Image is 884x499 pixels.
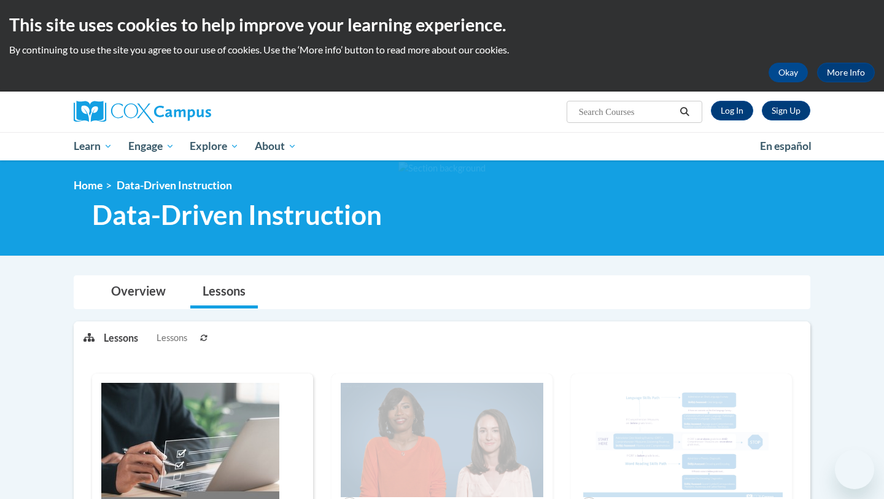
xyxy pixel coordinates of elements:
[676,104,694,119] button: Search
[578,104,676,119] input: Search Courses
[247,132,304,160] a: About
[128,139,174,154] span: Engage
[680,108,691,117] i: 
[104,331,138,345] p: Lessons
[9,12,875,37] h2: This site uses cookies to help improve your learning experience.
[762,101,810,120] a: Register
[74,101,307,123] a: Cox Campus
[157,331,187,345] span: Lessons
[835,450,874,489] iframe: Button to launch messaging window
[99,276,178,308] a: Overview
[341,383,543,497] img: Course Image
[9,43,875,57] p: By continuing to use the site you agree to our use of cookies. Use the ‘More info’ button to read...
[74,179,103,192] a: Home
[182,132,247,160] a: Explore
[117,179,232,192] span: Data-Driven Instruction
[190,276,258,308] a: Lessons
[711,101,753,120] a: Log In
[190,139,239,154] span: Explore
[398,162,486,175] img: Section background
[760,139,812,152] span: En español
[92,198,382,231] span: Data-Driven Instruction
[74,101,211,123] img: Cox Campus
[74,139,112,154] span: Learn
[55,132,829,160] div: Main menu
[752,133,820,159] a: En español
[817,63,875,82] a: More Info
[769,63,808,82] button: Okay
[120,132,182,160] a: Engage
[580,383,783,497] img: Course Image
[66,132,120,160] a: Learn
[255,139,297,154] span: About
